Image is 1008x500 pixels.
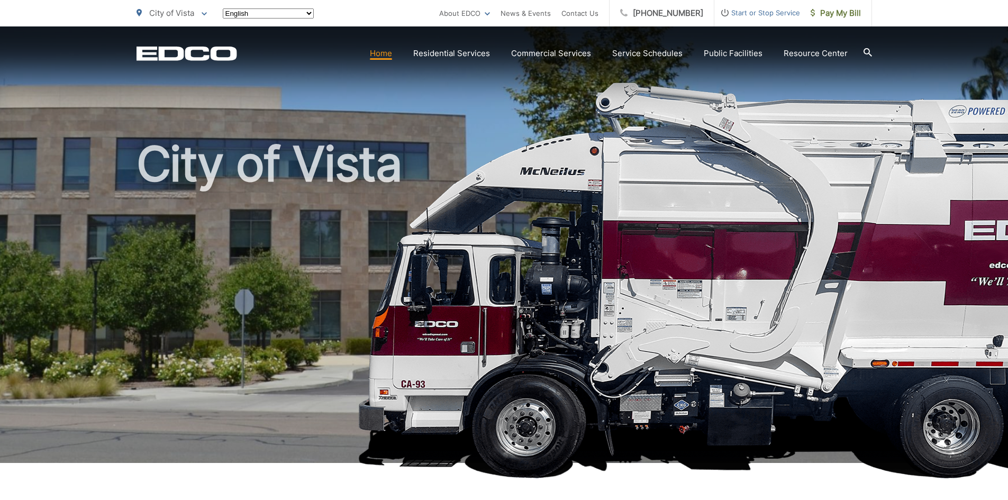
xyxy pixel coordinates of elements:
[223,8,314,19] select: Select a language
[511,47,591,60] a: Commercial Services
[137,138,872,472] h1: City of Vista
[784,47,848,60] a: Resource Center
[149,8,194,18] span: City of Vista
[612,47,683,60] a: Service Schedules
[811,7,861,20] span: Pay My Bill
[413,47,490,60] a: Residential Services
[439,7,490,20] a: About EDCO
[704,47,762,60] a: Public Facilities
[137,46,237,61] a: EDCD logo. Return to the homepage.
[370,47,392,60] a: Home
[501,7,551,20] a: News & Events
[561,7,598,20] a: Contact Us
